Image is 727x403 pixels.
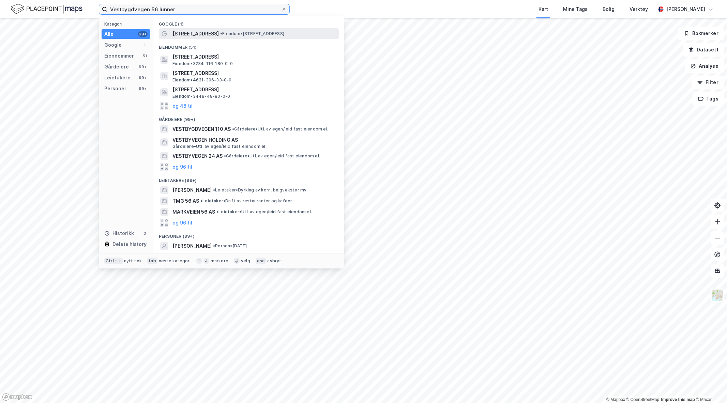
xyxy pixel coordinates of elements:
[213,243,247,249] span: Person • [DATE]
[172,77,232,83] span: Eiendom • 4631-306-33-0-0
[104,41,122,49] div: Google
[104,52,134,60] div: Eiendommer
[138,75,148,80] div: 99+
[107,4,281,14] input: Søk på adresse, matrikkel, gårdeiere, leietakere eller personer
[232,126,328,132] span: Gårdeiere • Utl. av egen/leid fast eiendom el.
[142,53,148,59] div: 51
[603,5,615,13] div: Bolig
[153,111,344,124] div: Gårdeiere (99+)
[711,289,724,302] img: Z
[104,74,131,82] div: Leietakere
[172,186,212,194] span: [PERSON_NAME]
[213,187,308,193] span: Leietaker • Dyrking av korn, belgvekster mv.
[147,258,157,264] div: tab
[220,31,284,36] span: Eiendom • [STREET_ADDRESS]
[172,136,336,144] span: VESTBYVEGEN HOLDING AS
[172,69,336,77] span: [STREET_ADDRESS]
[172,219,192,227] button: og 96 til
[172,53,336,61] span: [STREET_ADDRESS]
[104,21,150,27] div: Kategori
[142,42,148,48] div: 1
[172,102,193,110] button: og 48 til
[124,258,142,264] div: nytt søk
[104,30,113,38] div: Alle
[213,187,215,192] span: •
[606,397,625,402] a: Mapbox
[138,31,148,37] div: 99+
[172,208,215,216] span: MARKVEIEN 56 AS
[267,258,281,264] div: avbryt
[224,153,320,159] span: Gårdeiere • Utl. av egen/leid fast eiendom el.
[693,370,727,403] div: Kontrollprogram for chat
[11,3,82,15] img: logo.f888ab2527a4732fd821a326f86c7f29.svg
[630,5,648,13] div: Verktøy
[153,172,344,185] div: Leietakere (99+)
[104,63,129,71] div: Gårdeiere
[563,5,588,13] div: Mine Tags
[213,243,215,248] span: •
[159,258,191,264] div: neste kategori
[104,258,123,264] div: Ctrl + k
[138,86,148,91] div: 99+
[683,43,724,57] button: Datasett
[172,30,219,38] span: [STREET_ADDRESS]
[172,242,212,250] span: [PERSON_NAME]
[172,94,230,99] span: Eiendom • 3449-48-80-0-0
[200,198,292,204] span: Leietaker • Drift av restauranter og kafeer
[241,258,250,264] div: velg
[693,370,727,403] iframe: Chat Widget
[172,86,336,94] span: [STREET_ADDRESS]
[666,5,705,13] div: [PERSON_NAME]
[153,39,344,51] div: Eiendommer (51)
[256,258,266,264] div: esc
[692,76,724,89] button: Filter
[539,5,548,13] div: Kart
[232,126,234,131] span: •
[224,153,226,158] span: •
[172,61,233,66] span: Eiendom • 3234-116-180-0-0
[104,229,134,237] div: Historikk
[216,209,218,214] span: •
[153,228,344,241] div: Personer (99+)
[220,31,222,36] span: •
[211,258,228,264] div: markere
[172,163,192,171] button: og 96 til
[685,59,724,73] button: Analyse
[153,16,344,28] div: Google (1)
[138,64,148,69] div: 99+
[112,240,147,248] div: Delete history
[2,393,32,401] a: Mapbox homepage
[172,152,223,160] span: VESTBYVEGEN 24 AS
[678,27,724,40] button: Bokmerker
[104,84,126,93] div: Personer
[172,197,199,205] span: TMG 56 AS
[200,198,202,203] span: •
[661,397,695,402] a: Improve this map
[626,397,660,402] a: OpenStreetMap
[693,92,724,106] button: Tags
[172,144,267,149] span: Gårdeiere • Utl. av egen/leid fast eiendom el.
[142,231,148,236] div: 0
[172,125,231,133] span: VESTBYGDVEGEN 110 AS
[216,209,312,215] span: Leietaker • Utl. av egen/leid fast eiendom el.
